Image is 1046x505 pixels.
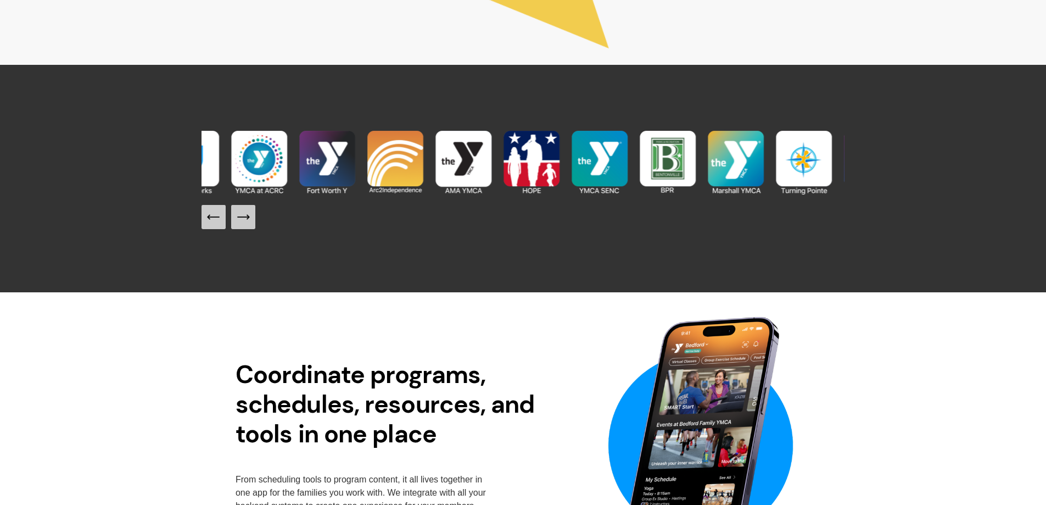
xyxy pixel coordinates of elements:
h2: Coordinate programs, schedules, resources, and tools in one place [236,360,552,449]
img: Bentonville CC.png [634,128,702,196]
img: Turning Pointe.png [770,128,838,196]
img: HOPE.png [497,128,566,196]
img: Copy of AMA YMCA.png [225,128,293,196]
img: AMA YMCA.png [429,128,497,196]
button: Next Slide [231,205,255,229]
img: Arc2Independence (1).png [361,128,429,196]
button: Previous Slide [202,205,226,229]
img: YMCA SENC (1).png [566,128,634,196]
img: Keene YMCA (1).png [838,128,906,196]
img: Marshall YMCA (1).png [702,128,770,196]
img: Fort Worth Y (1).png [293,128,361,196]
